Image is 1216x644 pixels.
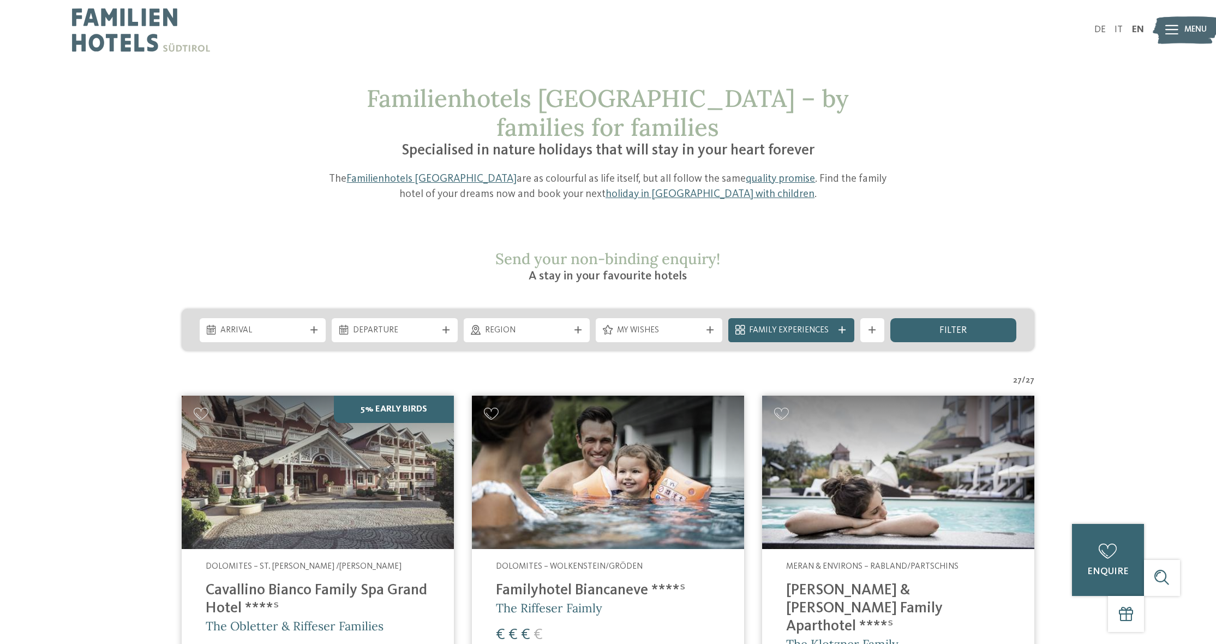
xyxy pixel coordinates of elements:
span: A stay in your favourite hotels [529,270,687,282]
h4: [PERSON_NAME] & [PERSON_NAME] Family Aparthotel ****ˢ [786,582,1010,636]
img: Looking for family hotels? Find the best ones here! [762,396,1034,549]
span: Menu [1184,24,1207,36]
a: IT [1115,25,1123,34]
img: Looking for family hotels? Find the best ones here! [472,396,744,549]
span: € [508,627,518,643]
span: Send your non-binding enquiry! [495,249,720,269]
span: Family Experiences [749,325,833,337]
span: € [534,627,543,643]
h4: Familyhotel Biancaneve ****ˢ [496,582,720,600]
a: enquire [1072,524,1144,596]
a: holiday in [GEOGRAPHIC_DATA] with children [606,189,814,200]
span: Specialised in nature holidays that will stay in your heart forever [402,143,814,158]
span: My wishes [617,325,701,337]
span: Familienhotels [GEOGRAPHIC_DATA] – by families for families [367,83,849,142]
span: Meran & Environs – Rabland/Partschins [786,562,959,571]
h4: Cavallino Bianco Family Spa Grand Hotel ****ˢ [206,582,430,618]
span: Dolomites – St. [PERSON_NAME] /[PERSON_NAME] [206,562,402,571]
img: Family Spa Grand Hotel Cavallino Bianco ****ˢ [182,396,454,549]
span: € [496,627,505,643]
span: Dolomites – Wolkenstein/Gröden [496,562,643,571]
a: DE [1094,25,1106,34]
p: The are as colourful as life itself, but all follow the same . Find the family hotel of your drea... [323,172,894,202]
span: 27 [1026,375,1034,387]
span: / [1022,375,1026,387]
span: filter [939,326,967,336]
a: quality promise [746,174,815,184]
span: enquire [1087,567,1129,576]
span: 27 [1013,375,1022,387]
a: Familienhotels [GEOGRAPHIC_DATA] [346,174,517,184]
span: Departure [353,325,437,337]
span: Region [485,325,569,337]
span: The Riffeser Faimly [496,600,602,616]
span: The Obletter & Riffeser Families [206,618,384,634]
a: EN [1132,25,1144,34]
span: Arrival [220,325,304,337]
span: € [521,627,530,643]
